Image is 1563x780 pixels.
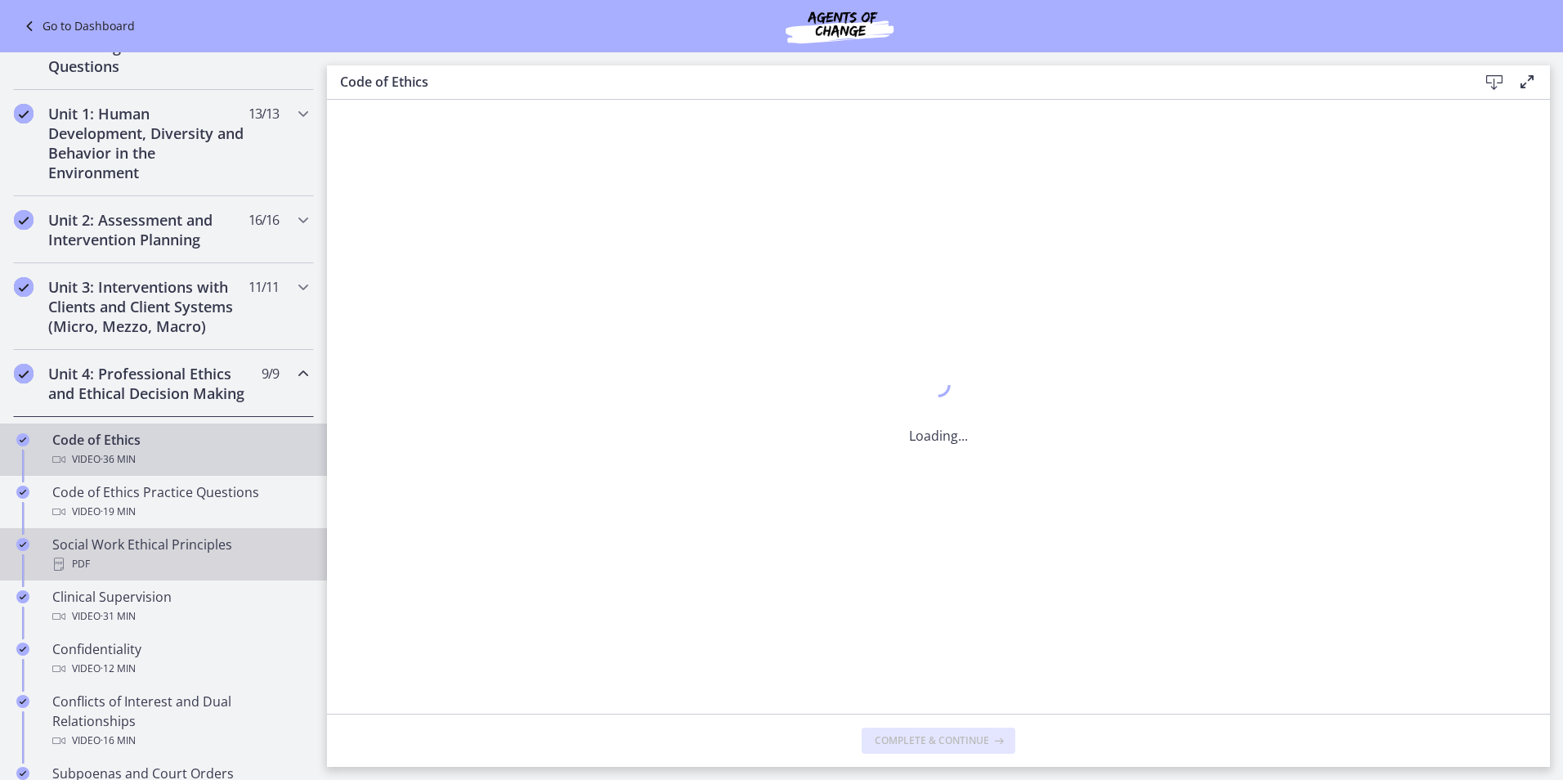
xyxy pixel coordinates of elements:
i: Completed [16,538,29,551]
div: Conflicts of Interest and Dual Relationships [52,692,307,751]
div: Social Work Ethical Principles [52,535,307,574]
h3: Code of Ethics [340,72,1452,92]
span: · 16 min [101,731,136,751]
div: Video [52,659,307,679]
i: Completed [16,643,29,656]
span: 13 / 13 [249,104,279,123]
i: Completed [16,590,29,603]
button: Complete & continue [862,728,1015,754]
div: Video [52,502,307,522]
i: Completed [16,486,29,499]
h2: Unit 1: Human Development, Diversity and Behavior in the Environment [48,104,248,182]
div: Video [52,731,307,751]
span: · 12 min [101,659,136,679]
span: · 19 min [101,502,136,522]
span: 16 / 16 [249,210,279,230]
a: Go to Dashboard [20,16,135,36]
div: PDF [52,554,307,574]
h2: Unit 4: Professional Ethics and Ethical Decision Making [48,364,248,403]
h2: Unit 3: Interventions with Clients and Client Systems (Micro, Mezzo, Macro) [48,277,248,336]
p: Loading... [909,426,968,446]
span: 11 / 11 [249,277,279,297]
span: · 36 min [101,450,136,469]
h2: Unit 2: Assessment and Intervention Planning [48,210,248,249]
i: Completed [14,277,34,297]
div: Code of Ethics [52,430,307,469]
div: Clinical Supervision [52,587,307,626]
i: Completed [14,364,34,383]
span: Complete & continue [875,734,989,747]
i: Completed [16,433,29,446]
i: Completed [14,210,34,230]
div: Confidentiality [52,639,307,679]
img: Agents of Change [741,7,938,46]
i: Completed [14,104,34,123]
i: Completed [16,767,29,780]
div: 1 [909,369,968,406]
i: Completed [16,695,29,708]
span: 9 / 9 [262,364,279,383]
span: · 31 min [101,607,136,626]
div: Video [52,450,307,469]
div: Code of Ethics Practice Questions [52,482,307,522]
div: Video [52,607,307,626]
